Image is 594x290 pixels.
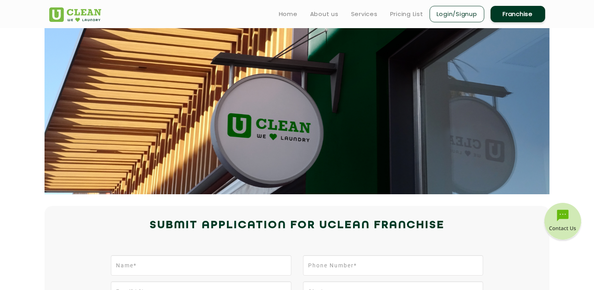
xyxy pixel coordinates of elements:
[111,255,291,276] input: Name*
[491,6,545,22] a: Franchise
[351,9,378,19] a: Services
[303,255,483,276] input: Phone Number*
[49,7,101,22] img: UClean Laundry and Dry Cleaning
[543,203,582,242] img: contact-btn
[310,9,339,19] a: About us
[430,6,484,22] a: Login/Signup
[279,9,298,19] a: Home
[49,216,545,235] h2: Submit Application for UCLEAN FRANCHISE
[390,9,423,19] a: Pricing List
